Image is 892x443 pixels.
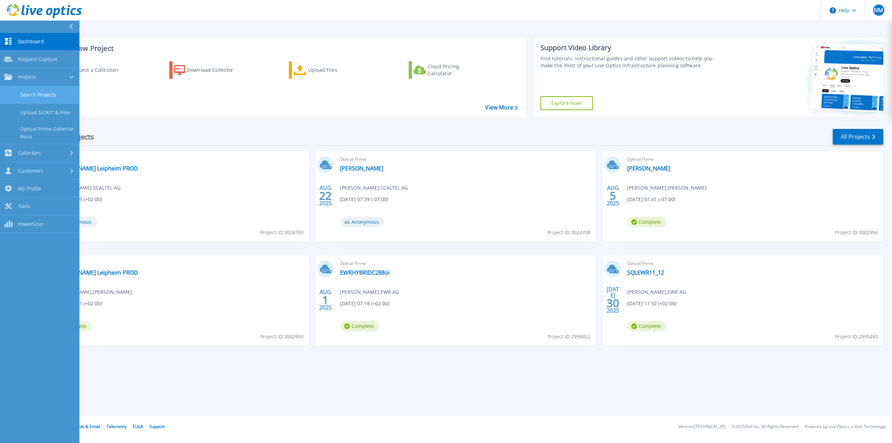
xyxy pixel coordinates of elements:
a: Telemetry [107,423,126,429]
h3: Start a New Project [49,45,517,52]
a: Upload Files [289,61,367,79]
div: Find tutorials, instructional guides and other support videos to help you make the most of your L... [540,55,721,69]
span: [PERSON_NAME] , SCALTEL AG [53,184,121,192]
a: Support [149,423,165,429]
div: AUG 2025 [319,287,332,313]
span: Optical Prime [53,260,305,267]
span: Project ID: 3024708 [547,229,591,236]
span: [DATE] 07:39 (-07:00) [340,196,388,203]
span: Project ID: 2995492 [835,333,878,341]
span: [PERSON_NAME] , EWR AG [340,288,399,296]
span: [DATE] 11:32 (+02:00) [627,300,676,307]
div: AUG 2025 [319,183,332,208]
span: [PERSON_NAME] , SCALTEL AG [340,184,408,192]
div: [DATE] 2025 [606,287,620,313]
a: EULA [133,423,143,429]
a: View More [485,104,517,111]
span: Optical Prime [627,260,879,267]
a: [PERSON_NAME] Leipheim PROD [53,165,138,172]
div: Download Collector [187,63,243,77]
div: AUG 2025 [606,183,620,208]
li: Powered by Live Optics, a Dell Technology [805,425,886,429]
span: [PERSON_NAME] , [PERSON_NAME] [53,288,132,296]
a: [PERSON_NAME] [340,165,383,172]
div: Cloud Pricing Calculator [428,63,483,77]
a: Explore Now! [540,96,593,110]
span: Tools [18,203,30,209]
span: [PERSON_NAME] , EWR AG [627,288,686,296]
li: Version: [TECHNICAL_ID] [678,425,725,429]
a: Request a Collection [49,61,127,79]
span: My Profile [18,185,41,192]
span: Project ID: 3024709 [260,229,303,236]
span: [PERSON_NAME] , [PERSON_NAME] [627,184,707,192]
span: Project ID: 2998452 [547,333,591,341]
div: Upload Files [308,63,364,77]
span: Request Capture [18,56,57,62]
span: Anonymous [340,217,384,227]
span: PowerSizer [18,221,44,227]
a: [PERSON_NAME] [627,165,670,172]
a: Cloud Pricing Calculator [409,61,486,79]
span: NM [874,7,883,13]
span: Collectors [18,150,41,156]
span: [DATE] 07:18 (+02:00) [340,300,389,307]
span: Projects [18,74,37,80]
span: Project ID: 3002993 [260,333,303,341]
div: Request a Collection [69,63,125,77]
span: Dashboard [18,38,44,45]
span: Customers [18,168,43,174]
a: Ads & Email [77,423,100,429]
span: Project ID: 3002994 [835,229,878,236]
a: Download Collector [169,61,247,79]
a: [PERSON_NAME] Leipheim PROD [53,269,138,276]
span: Optical Prime [627,155,879,163]
span: [DATE] 01:41 (-07:00) [627,196,675,203]
span: 1 [322,297,329,303]
a: SQLEWR11_12 [627,269,664,276]
span: Optical Prime [340,155,592,163]
span: Complete [627,321,666,331]
span: 5 [610,193,616,199]
span: Optical Prime [340,260,592,267]
a: All Projects [833,129,883,145]
li: © 2025 Dell Inc. All Rights Reserved [732,425,798,429]
span: 22 [319,193,332,199]
a: EWRHYBRIDC288oi [340,269,390,276]
span: 30 [607,300,619,306]
span: Complete [627,217,666,227]
span: Optical Prime [53,155,305,163]
div: Support Video Library [540,43,721,52]
span: Complete [340,321,379,331]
